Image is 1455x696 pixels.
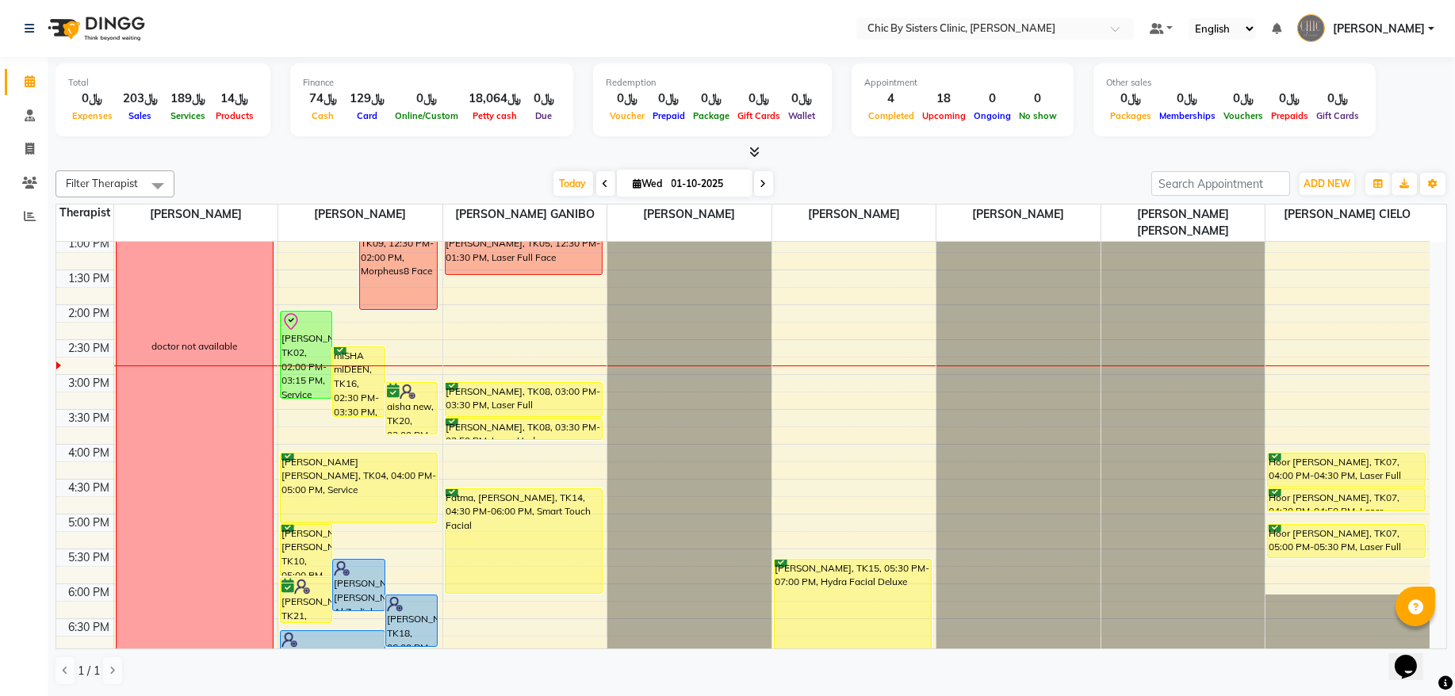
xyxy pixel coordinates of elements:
[303,76,561,90] div: Finance
[918,110,970,121] span: Upcoming
[66,549,113,566] div: 5:30 PM
[1297,14,1325,42] img: Khulood al adawi
[772,205,936,224] span: [PERSON_NAME]
[386,383,437,434] div: aisha new, TK20, 03:00 PM-03:45 PM, Consultation
[446,489,602,593] div: Fatma, [PERSON_NAME], TK14, 04:30 PM-06:00 PM, Smart Touch Facial
[606,76,819,90] div: Redemption
[918,90,970,108] div: 18
[117,90,164,108] div: ﷼203
[775,560,931,663] div: [PERSON_NAME], TK15, 05:30 PM-07:00 PM, Hydra Facial Deluxe
[1106,76,1363,90] div: Other sales
[40,6,149,51] img: logo
[66,445,113,461] div: 4:00 PM
[68,110,117,121] span: Expenses
[66,270,113,287] div: 1:30 PM
[553,171,593,196] span: Today
[443,205,607,224] span: [PERSON_NAME] GANIBO
[308,110,339,121] span: Cash
[1388,633,1439,680] iframe: chat widget
[936,205,1101,224] span: [PERSON_NAME]
[462,90,527,108] div: ﷼18,064
[689,90,733,108] div: ﷼0
[303,90,343,108] div: ﷼74
[532,110,557,121] span: Due
[66,375,113,392] div: 3:00 PM
[391,110,462,121] span: Online/Custom
[278,205,442,224] span: [PERSON_NAME]
[1267,110,1312,121] span: Prepaids
[66,480,113,496] div: 4:30 PM
[1300,173,1354,195] button: ADD NEW
[446,383,602,416] div: [PERSON_NAME], TK08, 03:00 PM-03:30 PM, Laser Full [PERSON_NAME]
[343,90,391,108] div: ﷼129
[1267,90,1312,108] div: ﷼0
[649,90,689,108] div: ﷼0
[1312,90,1363,108] div: ﷼0
[1333,21,1425,37] span: [PERSON_NAME]
[164,90,212,108] div: ﷼189
[66,619,113,636] div: 6:30 PM
[1155,110,1220,121] span: Memberships
[66,584,113,601] div: 6:00 PM
[281,525,331,576] div: [PERSON_NAME] [PERSON_NAME], TK10, 05:00 PM-05:45 PM, Consultation
[1268,525,1425,557] div: Hoor [PERSON_NAME], TK07, 05:00 PM-05:30 PM, Laser Full Arms
[689,110,733,121] span: Package
[649,110,689,121] span: Prepaid
[1265,205,1430,224] span: [PERSON_NAME] CIELO
[66,340,113,357] div: 2:30 PM
[1268,489,1425,511] div: Hoor [PERSON_NAME], TK07, 04:30 PM-04:50 PM, Laser Underarms
[281,312,331,398] div: [PERSON_NAME], TK02, 02:00 PM-03:15 PM, Service
[1151,171,1290,196] input: Search Appointment
[970,90,1015,108] div: 0
[56,205,113,221] div: Therapist
[114,205,278,224] span: [PERSON_NAME]
[446,419,602,439] div: [PERSON_NAME], TK08, 03:30 PM-03:50 PM, Laser Underarms
[1106,110,1155,121] span: Packages
[1106,90,1155,108] div: ﷼0
[630,178,667,189] span: Wed
[733,110,784,121] span: Gift Cards
[360,205,438,309] div: [PERSON_NAME], TK09, 12:30 PM-02:00 PM, Morpheus8 Face
[469,110,521,121] span: Petty cash
[1101,205,1265,241] span: [PERSON_NAME] [PERSON_NAME]
[212,90,258,108] div: ﷼14
[212,110,258,121] span: Products
[607,205,772,224] span: [PERSON_NAME]
[1312,110,1363,121] span: Gift Cards
[667,172,746,196] input: 2025-10-01
[386,595,437,646] div: [PERSON_NAME], TK18, 06:00 PM-06:45 PM, Follow Up
[1268,453,1425,487] div: Hoor [PERSON_NAME], TK07, 04:00 PM-04:30 PM, Laser Full Face
[66,305,113,322] div: 2:00 PM
[970,110,1015,121] span: Ongoing
[333,560,384,610] div: [PERSON_NAME] [PERSON_NAME] Al Zadjal, TK19, 05:30 PM-06:15 PM, Follow Up
[68,90,117,108] div: ﷼0
[151,339,237,354] div: doctor not available
[1220,110,1267,121] span: Vouchers
[333,347,384,416] div: miSHA mIDEEN, TK16, 02:30 PM-03:30 PM, Dermapen + Pink glow
[864,76,1061,90] div: Appointment
[66,410,113,426] div: 3:30 PM
[1155,90,1220,108] div: ﷼0
[1015,90,1061,108] div: 0
[733,90,784,108] div: ﷼0
[391,90,462,108] div: ﷼0
[1220,90,1267,108] div: ﷼0
[66,177,138,189] span: Filter Therapist
[1015,110,1061,121] span: No show
[606,110,649,121] span: Voucher
[66,514,113,531] div: 5:00 PM
[68,76,258,90] div: Total
[527,90,561,108] div: ﷼0
[606,90,649,108] div: ﷼0
[281,578,331,622] div: [PERSON_NAME], TK21, 05:45 PM-06:25 PM, Removal Upto 1
[281,453,437,522] div: [PERSON_NAME] [PERSON_NAME], TK04, 04:00 PM-05:00 PM, Service
[784,90,819,108] div: ﷼0
[353,110,381,121] span: Card
[66,235,113,252] div: 1:00 PM
[125,110,156,121] span: Sales
[78,663,100,679] span: 1 / 1
[1304,178,1350,189] span: ADD NEW
[784,110,819,121] span: Wallet
[167,110,209,121] span: Services
[864,110,918,121] span: Completed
